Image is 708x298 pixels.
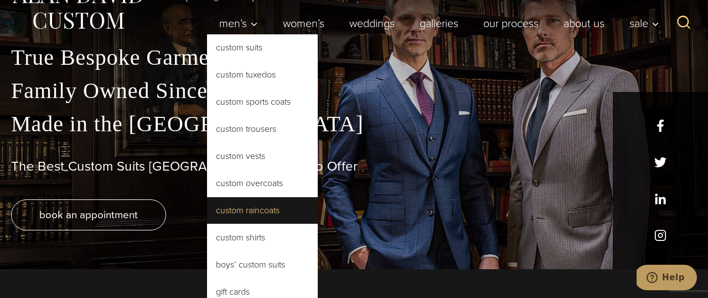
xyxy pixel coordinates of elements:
[271,12,337,34] a: Women’s
[207,143,318,169] a: Custom Vests
[617,12,665,34] button: Sale sub menu toggle
[207,61,318,88] a: Custom Tuxedos
[207,12,665,34] nav: Primary Navigation
[207,170,318,197] a: Custom Overcoats
[337,12,407,34] a: weddings
[637,265,697,292] iframe: Opens a widget where you can chat to one of our agents
[670,10,697,37] button: View Search Form
[471,12,551,34] a: Our Process
[551,12,617,34] a: About Us
[207,251,318,278] a: Boys’ Custom Suits
[11,158,697,174] h1: The Best Custom Suits [GEOGRAPHIC_DATA] Has to Offer
[207,89,318,115] a: Custom Sports Coats
[11,199,166,230] a: book an appointment
[207,116,318,142] a: Custom Trousers
[407,12,471,34] a: Galleries
[39,207,138,223] span: book an appointment
[207,224,318,251] a: Custom Shirts
[11,41,697,141] p: True Bespoke Garments Family Owned Since [DATE] Made in the [GEOGRAPHIC_DATA]
[207,34,318,61] a: Custom Suits
[207,197,318,224] a: Custom Raincoats
[207,12,271,34] button: Child menu of Men’s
